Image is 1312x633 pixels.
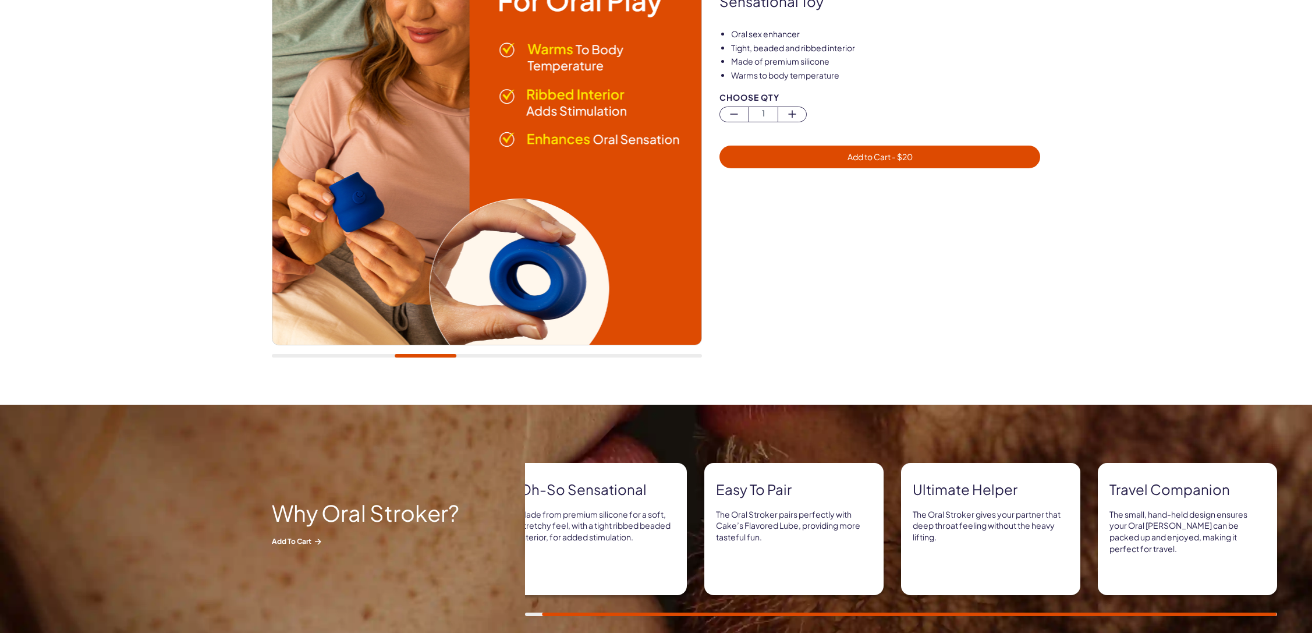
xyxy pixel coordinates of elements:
[719,146,1040,168] button: Add to Cart - $20
[272,536,481,546] span: Add to Cart
[913,480,1069,500] strong: Ultimate helper
[272,500,481,525] h2: Why oral stroker?
[891,151,913,162] span: - $ 20
[716,480,872,500] strong: Easy to pair
[731,29,1040,40] li: Oral sex enhancer
[1109,480,1265,500] strong: Travel companion
[913,509,1069,543] p: The Oral Stroker gives your partner that deep throat feeling without the heavy lifting.
[749,107,778,121] span: 1
[519,480,675,500] strong: Oh-so sensational
[1109,509,1265,554] p: The small, hand-held design ensures your Oral [PERSON_NAME] can be packed up and enjoyed, making ...
[731,70,1040,82] li: Warms to body temperature
[719,93,1040,102] div: Choose Qty
[519,509,675,543] p: Made from premium silicone for a soft, stretchy feel, with a tight ribbed beaded interior, for ad...
[731,56,1040,68] li: Made of premium silicone
[731,43,1040,54] li: Tight, beaded and ribbed interior
[848,151,913,162] span: Add to Cart
[716,509,872,543] p: The Oral Stroker pairs perfectly with Cake’s Flavored Lube, providing more tasteful fun.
